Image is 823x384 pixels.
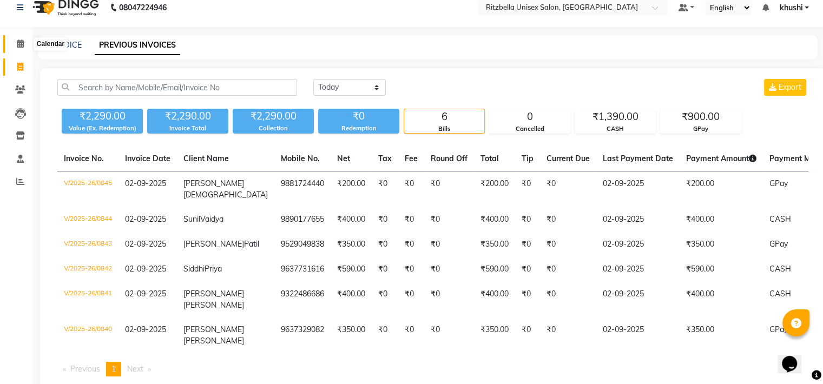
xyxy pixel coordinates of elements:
[372,232,398,257] td: ₹0
[57,207,118,232] td: V/2025-26/0844
[490,124,570,134] div: Cancelled
[540,257,596,282] td: ₹0
[331,282,372,317] td: ₹400.00
[147,109,228,124] div: ₹2,290.00
[398,257,424,282] td: ₹0
[431,154,468,163] span: Round Off
[125,154,170,163] span: Invoice Date
[522,154,534,163] span: Tip
[281,154,320,163] span: Mobile No.
[274,257,331,282] td: 9637731616
[372,171,398,208] td: ₹0
[404,124,484,134] div: Bills
[274,317,331,353] td: 9637329082
[474,171,515,208] td: ₹200.00
[337,154,350,163] span: Net
[372,282,398,317] td: ₹0
[769,214,791,224] span: CASH
[57,362,808,376] nav: Pagination
[540,232,596,257] td: ₹0
[378,154,392,163] span: Tax
[575,124,655,134] div: CASH
[540,171,596,208] td: ₹0
[474,257,515,282] td: ₹590.00
[274,171,331,208] td: 9881724440
[183,336,244,346] span: [PERSON_NAME]
[398,207,424,232] td: ₹0
[680,232,763,257] td: ₹350.00
[205,264,222,274] span: Priya
[779,82,801,92] span: Export
[274,207,331,232] td: 9890177655
[318,124,399,133] div: Redemption
[95,36,180,55] a: PREVIOUS INVOICES
[424,282,474,317] td: ₹0
[596,257,680,282] td: 02-09-2025
[372,257,398,282] td: ₹0
[661,109,741,124] div: ₹900.00
[57,232,118,257] td: V/2025-26/0843
[62,124,143,133] div: Value (Ex. Redemption)
[183,239,244,249] span: [PERSON_NAME]
[57,317,118,353] td: V/2025-26/0840
[70,364,100,374] span: Previous
[680,171,763,208] td: ₹200.00
[183,325,244,334] span: [PERSON_NAME]
[372,207,398,232] td: ₹0
[147,124,228,133] div: Invoice Total
[398,282,424,317] td: ₹0
[111,364,116,374] span: 1
[274,282,331,317] td: 9322486686
[372,317,398,353] td: ₹0
[680,207,763,232] td: ₹400.00
[596,171,680,208] td: 02-09-2025
[183,154,229,163] span: Client Name
[686,154,756,163] span: Payment Amount
[575,109,655,124] div: ₹1,390.00
[64,154,104,163] span: Invoice No.
[515,257,540,282] td: ₹0
[540,207,596,232] td: ₹0
[424,317,474,353] td: ₹0
[57,79,297,96] input: Search by Name/Mobile/Email/Invoice No
[778,341,812,373] iframe: chat widget
[331,317,372,353] td: ₹350.00
[474,232,515,257] td: ₹350.00
[57,282,118,317] td: V/2025-26/0841
[233,124,314,133] div: Collection
[183,300,244,310] span: [PERSON_NAME]
[405,154,418,163] span: Fee
[183,190,268,200] span: [DEMOGRAPHIC_DATA]
[596,207,680,232] td: 02-09-2025
[274,232,331,257] td: 9529049838
[318,109,399,124] div: ₹0
[331,232,372,257] td: ₹350.00
[596,232,680,257] td: 02-09-2025
[764,79,806,96] button: Export
[680,257,763,282] td: ₹590.00
[125,214,166,224] span: 02-09-2025
[515,317,540,353] td: ₹0
[474,317,515,353] td: ₹350.00
[769,264,791,274] span: CASH
[769,289,791,299] span: CASH
[34,38,67,51] div: Calendar
[57,171,118,208] td: V/2025-26/0845
[183,178,244,188] span: [PERSON_NAME]
[480,154,499,163] span: Total
[779,2,802,14] span: khushi
[769,239,788,249] span: GPay
[57,257,118,282] td: V/2025-26/0842
[404,109,484,124] div: 6
[125,264,166,274] span: 02-09-2025
[127,364,143,374] span: Next
[515,207,540,232] td: ₹0
[233,109,314,124] div: ₹2,290.00
[125,239,166,249] span: 02-09-2025
[547,154,590,163] span: Current Due
[769,178,788,188] span: GPay
[200,214,223,224] span: Vaidya
[398,171,424,208] td: ₹0
[540,282,596,317] td: ₹0
[183,214,200,224] span: Sunil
